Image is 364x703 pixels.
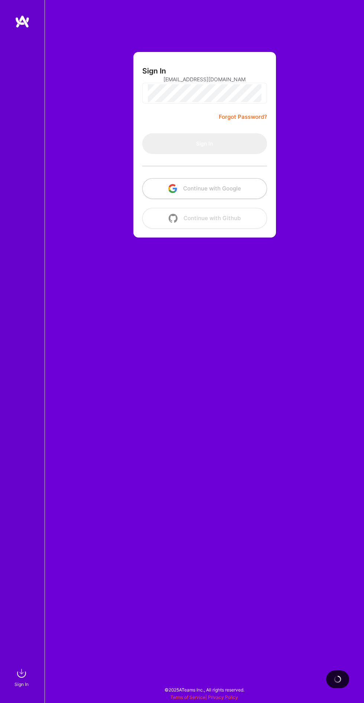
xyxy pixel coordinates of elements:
a: Privacy Policy [208,694,238,700]
img: loading [333,674,342,684]
a: Forgot Password? [219,112,267,121]
button: Sign In [142,133,267,154]
img: icon [168,184,177,193]
span: | [170,694,238,700]
img: logo [15,15,30,28]
a: sign inSign In [16,666,29,688]
h3: Sign In [142,67,166,76]
input: Email... [163,71,246,88]
a: Terms of Service [170,694,205,700]
button: Continue with Google [142,178,267,199]
div: Sign In [14,681,29,688]
img: icon [169,214,178,223]
button: Continue with Github [142,208,267,229]
img: sign in [14,666,29,681]
div: © 2025 ATeams Inc., All rights reserved. [45,681,364,699]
